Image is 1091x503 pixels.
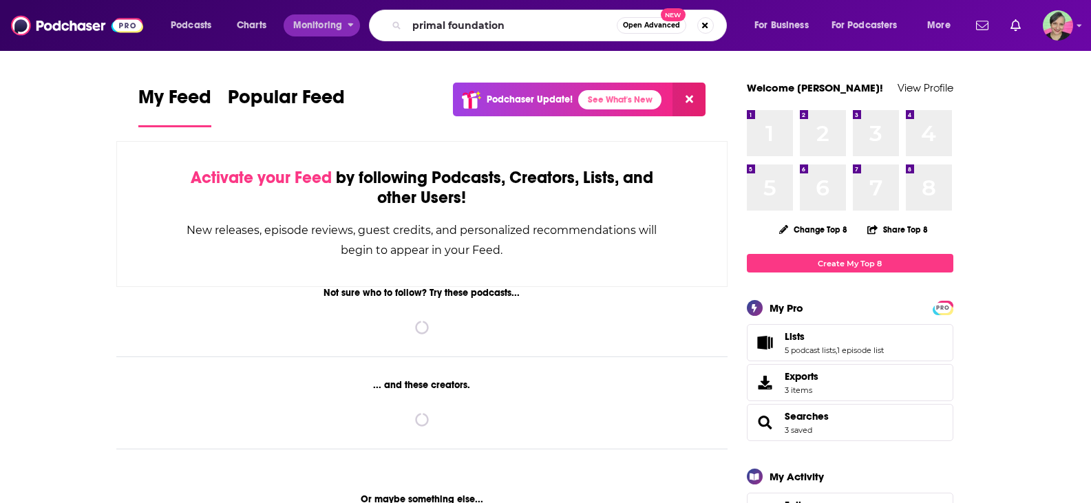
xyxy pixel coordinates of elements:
[228,14,275,36] a: Charts
[867,216,929,243] button: Share Top 8
[823,14,918,36] button: open menu
[752,333,779,352] a: Lists
[617,17,686,34] button: Open AdvancedNew
[785,410,829,422] a: Searches
[747,81,883,94] a: Welcome [PERSON_NAME]!
[1005,14,1026,37] a: Show notifications dropdown
[747,364,953,401] a: Exports
[754,16,809,35] span: For Business
[407,14,617,36] input: Search podcasts, credits, & more...
[837,345,884,355] a: 1 episode list
[971,14,994,37] a: Show notifications dropdown
[228,85,345,127] a: Popular Feed
[578,90,661,109] a: See What's New
[918,14,968,36] button: open menu
[138,85,211,127] a: My Feed
[785,330,884,343] a: Lists
[745,14,826,36] button: open menu
[898,81,953,94] a: View Profile
[623,22,680,29] span: Open Advanced
[785,370,818,383] span: Exports
[191,167,332,188] span: Activate your Feed
[138,85,211,117] span: My Feed
[237,16,266,35] span: Charts
[836,345,837,355] span: ,
[752,373,779,392] span: Exports
[747,324,953,361] span: Lists
[1043,10,1073,41] img: User Profile
[832,16,898,35] span: For Podcasters
[487,94,573,105] p: Podchaser Update!
[747,404,953,441] span: Searches
[927,16,951,35] span: More
[161,14,229,36] button: open menu
[284,14,360,36] button: open menu
[785,385,818,395] span: 3 items
[752,413,779,432] a: Searches
[228,85,345,117] span: Popular Feed
[935,303,951,313] span: PRO
[935,302,951,312] a: PRO
[771,221,856,238] button: Change Top 8
[171,16,211,35] span: Podcasts
[186,168,659,208] div: by following Podcasts, Creators, Lists, and other Users!
[116,379,728,391] div: ... and these creators.
[770,301,803,314] div: My Pro
[785,425,812,435] a: 3 saved
[747,254,953,272] a: Create My Top 8
[186,220,659,260] div: New releases, episode reviews, guest credits, and personalized recommendations will begin to appe...
[785,345,836,355] a: 5 podcast lists
[785,330,805,343] span: Lists
[382,10,740,41] div: Search podcasts, credits, & more...
[1043,10,1073,41] span: Logged in as LizDVictoryBelt
[11,12,143,39] img: Podchaser - Follow, Share and Rate Podcasts
[661,8,686,21] span: New
[1043,10,1073,41] button: Show profile menu
[116,287,728,299] div: Not sure who to follow? Try these podcasts...
[770,470,824,483] div: My Activity
[293,16,342,35] span: Monitoring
